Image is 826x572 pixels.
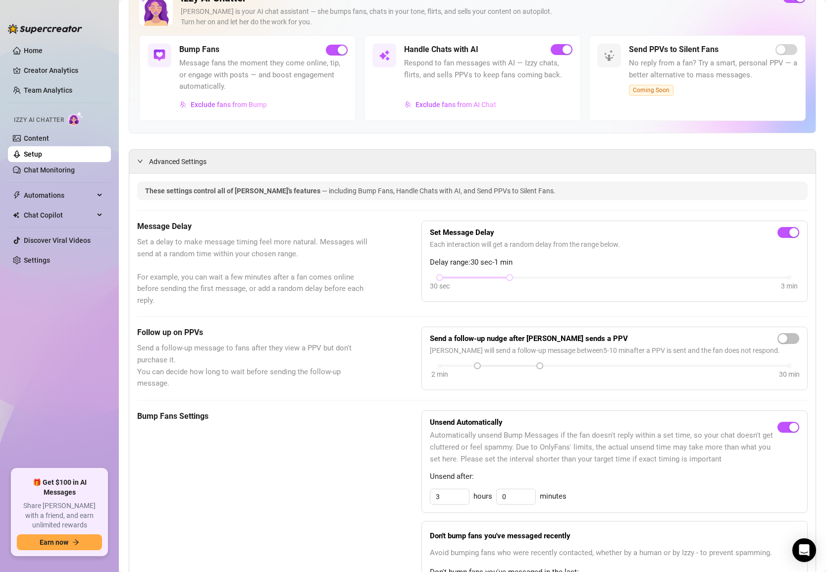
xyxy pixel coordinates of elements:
span: Coming Soon [629,85,673,96]
a: Settings [24,256,50,264]
h5: Bump Fans [179,44,219,56]
span: Exclude fans from AI Chat [415,101,496,109]
img: svg%3e [180,101,187,108]
span: Chat Copilot [24,207,94,223]
img: AI Chatter [68,112,83,126]
div: 30 min [779,369,800,380]
a: Home [24,47,43,55]
div: 2 min [431,369,448,380]
button: Exclude fans from AI Chat [404,97,497,113]
span: Izzy AI Chatter [14,115,64,125]
div: Open Intercom Messenger [792,538,816,562]
span: Unsend after: [430,471,799,483]
span: minutes [540,491,567,503]
img: Chat Copilot [13,212,19,219]
span: 🎁 Get $100 in AI Messages [17,478,102,497]
span: Advanced Settings [149,156,206,167]
div: [PERSON_NAME] is your AI chat assistant — she bumps fans, chats in your tone, flirts, and sells y... [181,6,775,27]
a: Content [24,134,49,142]
span: Delay range: 30 sec - 1 min [430,257,799,269]
div: 30 sec [430,281,450,291]
span: Share [PERSON_NAME] with a friend, and earn unlimited rewards [17,501,102,530]
span: thunderbolt [13,191,21,199]
span: Send a follow-up message to fans after they view a PPV but don't purchase it. You can decide how ... [137,343,372,389]
img: svg%3e [603,50,615,61]
span: [PERSON_NAME] will send a follow-up message between 5 - 10 min after a PPV is sent and the fan do... [430,345,799,356]
span: No reply from a fan? Try a smart, personal PPV — a better alternative to mass messages. [629,57,797,81]
div: expanded [137,156,149,167]
span: arrow-right [72,539,79,546]
div: 3 min [781,281,798,291]
span: Automatically unsend Bump Messages if the fan doesn't reply within a set time, so your chat doesn... [430,430,777,465]
img: svg%3e [154,50,165,61]
button: Exclude fans from Bump [179,97,267,113]
span: These settings control all of [PERSON_NAME]'s features [145,187,322,195]
a: Setup [24,150,42,158]
span: Set a delay to make message timing feel more natural. Messages will send at a random time within ... [137,236,372,306]
h5: Handle Chats with AI [404,44,478,56]
strong: Send a follow-up nudge after [PERSON_NAME] sends a PPV [430,334,628,343]
h5: Send PPVs to Silent Fans [629,44,719,56]
h5: Message Delay [137,221,372,232]
a: Chat Monitoring [24,166,75,174]
span: — including Bump Fans, Handle Chats with AI, and Send PPVs to Silent Fans. [322,187,556,195]
img: svg%3e [405,101,412,108]
img: logo-BBDzfeDw.svg [8,24,82,34]
img: svg%3e [378,50,390,61]
h5: Follow up on PPVs [137,327,372,339]
strong: Unsend Automatically [430,418,503,427]
span: hours [473,491,492,503]
span: expanded [137,158,143,164]
a: Discover Viral Videos [24,236,91,244]
button: Earn nowarrow-right [17,534,102,550]
h5: Bump Fans Settings [137,410,372,422]
span: Automations [24,187,94,203]
span: Message fans the moment they come online, tip, or engage with posts — and boost engagement automa... [179,57,348,93]
a: Team Analytics [24,86,72,94]
span: Respond to fan messages with AI — Izzy chats, flirts, and sells PPVs to keep fans coming back. [404,57,572,81]
span: Earn now [40,538,68,546]
strong: Don't bump fans you've messaged recently [430,531,570,540]
span: Exclude fans from Bump [191,101,267,109]
span: Avoid bumping fans who were recently contacted, whether by a human or by Izzy - to prevent spamming. [430,547,799,559]
strong: Set Message Delay [430,228,494,237]
span: Each interaction will get a random delay from the range below. [430,239,799,250]
a: Creator Analytics [24,62,103,78]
